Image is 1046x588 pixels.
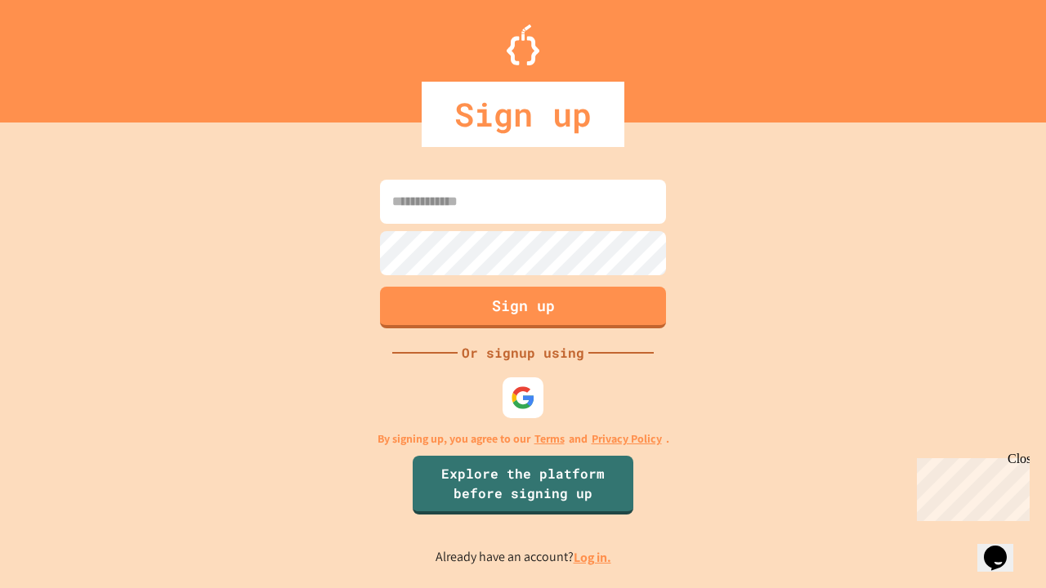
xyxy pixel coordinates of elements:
[977,523,1030,572] iframe: chat widget
[422,82,624,147] div: Sign up
[507,24,539,65] img: Logo.svg
[7,7,113,104] div: Chat with us now!Close
[436,547,611,568] p: Already have an account?
[511,385,535,410] img: google-icon.svg
[458,343,588,363] div: Or signup using
[380,287,666,328] button: Sign up
[378,430,669,448] p: By signing up, you agree to our and .
[413,456,633,514] a: Explore the platform before signing up
[574,549,611,566] a: Log in.
[592,430,662,448] a: Privacy Policy
[534,430,565,448] a: Terms
[910,452,1030,521] iframe: chat widget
